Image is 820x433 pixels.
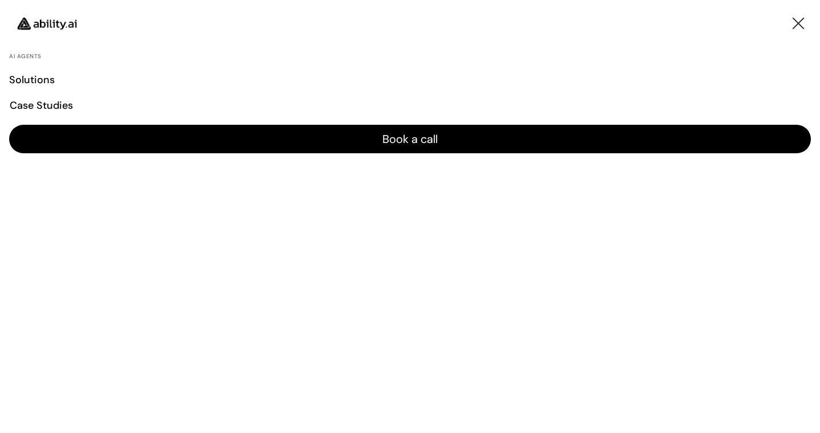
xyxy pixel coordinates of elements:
p: AI AGENTS [9,52,811,60]
a: Book a call [9,125,811,153]
h4: Solutions [9,73,55,87]
h4: Book a call [382,131,438,147]
a: Solutions [9,70,55,89]
nav: Main navigation [9,52,811,153]
a: Case Studies [9,99,74,111]
h4: Case Studies [10,99,73,113]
